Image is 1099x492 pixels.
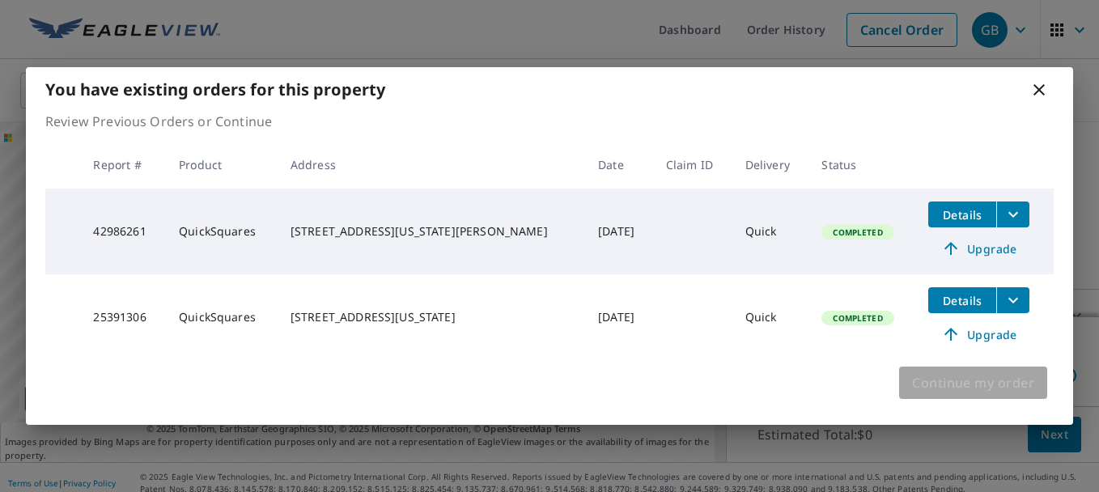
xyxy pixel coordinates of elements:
th: Date [585,141,653,189]
th: Address [278,141,585,189]
td: [DATE] [585,189,653,274]
div: [STREET_ADDRESS][US_STATE] [291,309,572,325]
button: Continue my order [899,367,1047,399]
th: Claim ID [653,141,732,189]
span: Continue my order [912,371,1034,394]
td: Quick [732,189,809,274]
b: You have existing orders for this property [45,78,385,100]
button: detailsBtn-42986261 [928,201,996,227]
span: Details [938,293,987,308]
th: Status [808,141,915,189]
td: 25391306 [80,274,166,360]
td: QuickSquares [166,274,278,360]
td: [DATE] [585,274,653,360]
td: QuickSquares [166,189,278,274]
div: [STREET_ADDRESS][US_STATE][PERSON_NAME] [291,223,572,240]
td: Quick [732,274,809,360]
td: 42986261 [80,189,166,274]
button: filesDropdownBtn-25391306 [996,287,1029,313]
span: Completed [823,312,892,324]
button: detailsBtn-25391306 [928,287,996,313]
th: Report # [80,141,166,189]
th: Product [166,141,278,189]
span: Upgrade [938,239,1020,258]
span: Details [938,207,987,223]
p: Review Previous Orders or Continue [45,112,1054,131]
span: Upgrade [938,324,1020,344]
a: Upgrade [928,321,1029,347]
a: Upgrade [928,235,1029,261]
span: Completed [823,227,892,238]
button: filesDropdownBtn-42986261 [996,201,1029,227]
th: Delivery [732,141,809,189]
